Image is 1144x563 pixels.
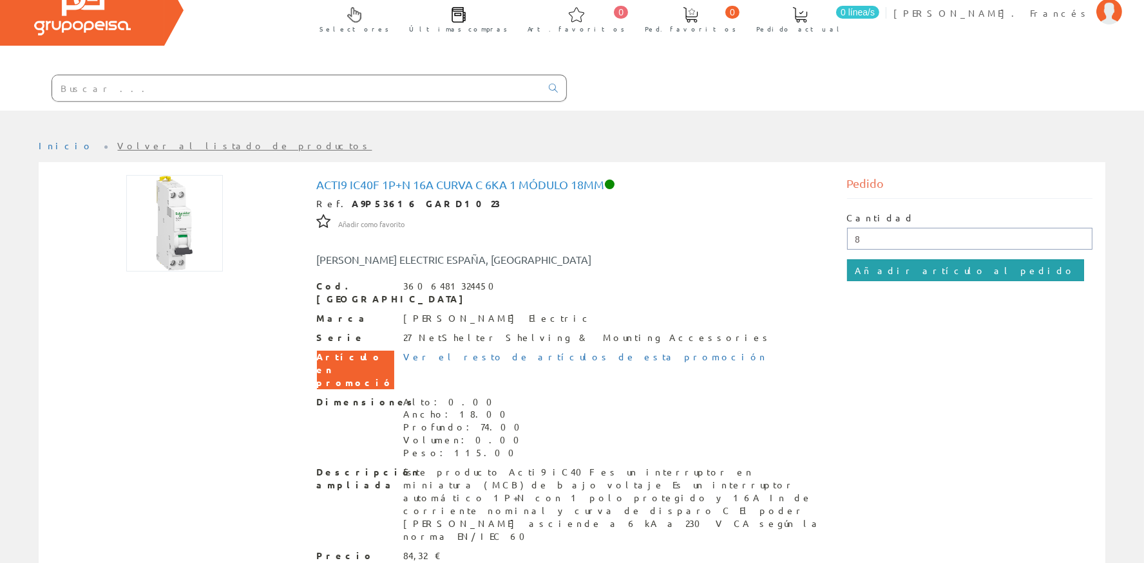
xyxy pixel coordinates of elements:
span: Cod. [GEOGRAPHIC_DATA] [317,280,394,306]
span: Marca [317,312,394,325]
span: 0 línea/s [836,6,879,19]
input: Añadir artículo al pedido [847,259,1084,281]
div: 27 NetShelter Shelving & Mounting Accessories [404,331,772,344]
span: Precio [317,549,394,562]
div: Pedido [847,175,1093,199]
input: Buscar ... [52,75,541,101]
div: Este producto Acti9 iC40F es un interruptor en miniatura (MCB) de bajo voltaje Es un interruptor ... [404,466,828,543]
label: Cantidad [847,212,915,225]
a: Ver el resto de artículos de esta promoción [404,351,768,362]
span: Artículo en promoción [317,351,394,389]
div: 84,32 € [404,549,442,562]
a: Añadir como favorito [339,217,405,229]
span: Art. favoritos [528,23,625,35]
span: Dimensiones [317,396,394,409]
span: Selectores [319,23,389,35]
div: Alto: 0.00 [404,396,528,409]
div: Volumen: 0.00 [404,434,528,447]
span: Últimas compras [409,23,508,35]
a: Inicio [39,140,93,151]
div: Profundo: 74.00 [404,421,528,434]
img: Foto artículo Acti9 Ic40f 1p+n 16a Curva C 6kA 1 módulo 18mm (150x150) [126,175,223,272]
div: Ref. [317,198,828,210]
strong: A9P53616 GARD1023 [352,198,501,209]
div: [PERSON_NAME] Electric [404,312,593,325]
a: Volver al listado de productos [118,140,372,151]
span: 0 [614,6,628,19]
span: Descripción ampliada [317,466,394,492]
span: Pedido actual [756,23,844,35]
span: Ped. favoritos [645,23,736,35]
span: [PERSON_NAME]. Francés [893,6,1090,19]
div: 3606481324450 [404,280,502,293]
span: Serie [317,331,394,344]
h1: Acti9 Ic40f 1p+n 16a Curva C 6kA 1 módulo 18mm [317,178,828,191]
div: Ancho: 18.00 [404,408,528,421]
div: [PERSON_NAME] ELECTRIC ESPAÑA, [GEOGRAPHIC_DATA] [307,252,616,267]
span: 0 [725,6,739,19]
div: Peso: 115.00 [404,447,528,459]
span: Añadir como favorito [339,219,405,230]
